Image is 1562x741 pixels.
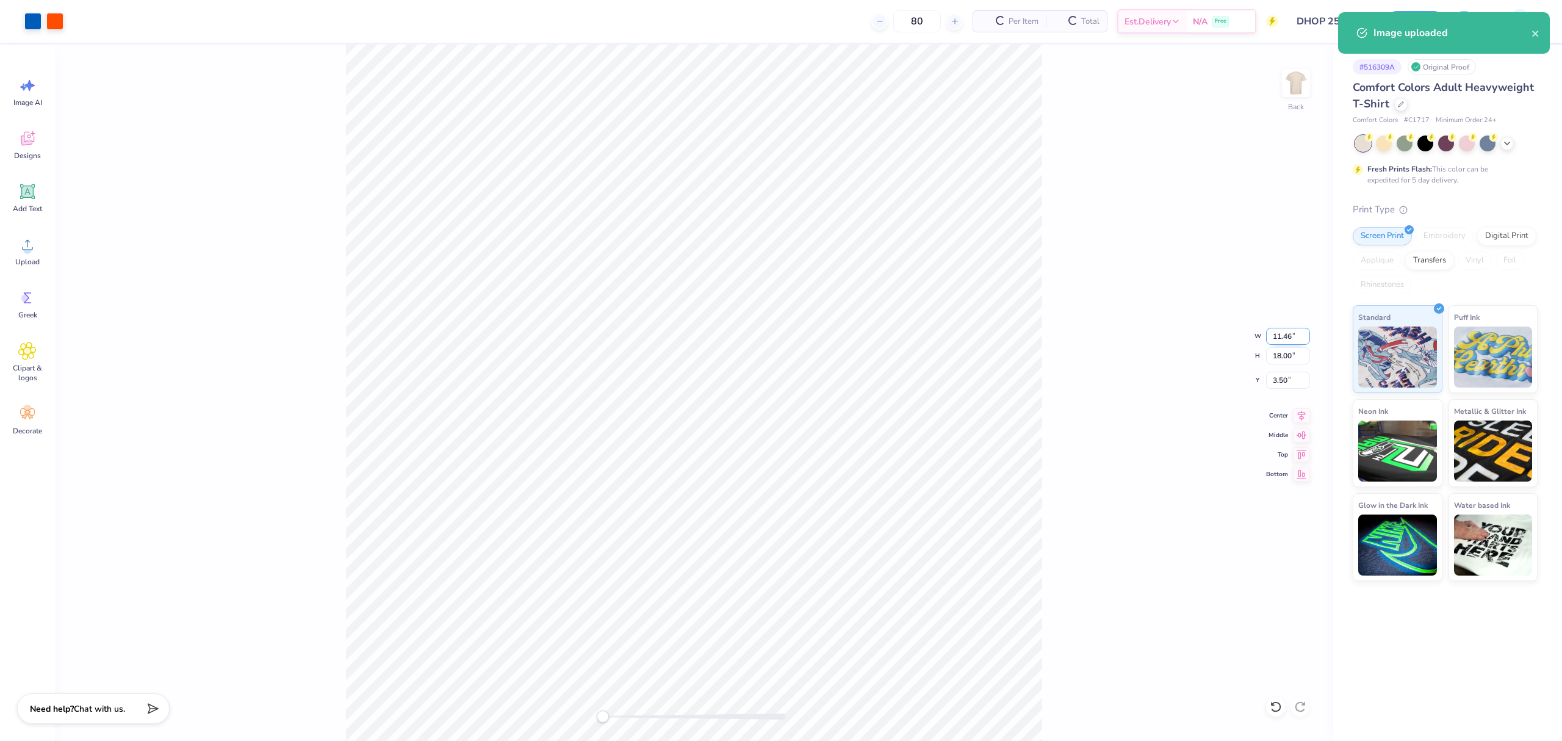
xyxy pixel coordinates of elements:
[1353,59,1402,74] div: # 516309A
[1404,115,1430,126] span: # C1717
[1266,469,1288,479] span: Bottom
[1416,227,1474,245] div: Embroidery
[1358,499,1428,511] span: Glow in the Dark Ink
[13,98,42,107] span: Image AI
[1454,311,1480,324] span: Puff Ink
[1367,164,1517,186] div: This color can be expedited for 5 day delivery.
[1508,9,1532,34] img: Kendra Jingco
[13,426,42,436] span: Decorate
[1125,15,1171,28] span: Est. Delivery
[1284,71,1308,95] img: Back
[7,363,48,383] span: Clipart & logos
[1454,327,1533,388] img: Puff Ink
[1215,17,1226,26] span: Free
[1193,15,1207,28] span: N/A
[1353,251,1402,270] div: Applique
[1373,26,1531,40] div: Image uploaded
[1458,251,1492,270] div: Vinyl
[1358,311,1391,324] span: Standard
[1408,59,1476,74] div: Original Proof
[1353,115,1398,126] span: Comfort Colors
[1454,499,1510,511] span: Water based Ink
[1358,327,1437,388] img: Standard
[1531,26,1540,40] button: close
[1405,251,1454,270] div: Transfers
[1009,15,1038,28] span: Per Item
[1353,227,1412,245] div: Screen Print
[1266,430,1288,440] span: Middle
[1358,515,1437,576] img: Glow in the Dark Ink
[1358,405,1388,417] span: Neon Ink
[74,703,125,715] span: Chat with us.
[1358,421,1437,482] img: Neon Ink
[1477,227,1536,245] div: Digital Print
[18,310,37,320] span: Greek
[1288,101,1304,112] div: Back
[1495,251,1524,270] div: Foil
[1353,276,1412,294] div: Rhinestones
[1287,9,1377,34] input: Untitled Design
[13,204,42,214] span: Add Text
[1353,80,1534,111] span: Comfort Colors Adult Heavyweight T-Shirt
[1266,411,1288,421] span: Center
[1353,203,1538,217] div: Print Type
[1454,421,1533,482] img: Metallic & Glitter Ink
[1490,9,1538,34] a: KJ
[1266,450,1288,460] span: Top
[1436,115,1497,126] span: Minimum Order: 24 +
[893,10,941,32] input: – –
[1454,405,1526,417] span: Metallic & Glitter Ink
[1367,164,1432,174] strong: Fresh Prints Flash:
[1081,15,1100,28] span: Total
[14,151,41,161] span: Designs
[30,703,74,715] strong: Need help?
[1454,515,1533,576] img: Water based Ink
[597,710,609,723] div: Accessibility label
[15,257,40,267] span: Upload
